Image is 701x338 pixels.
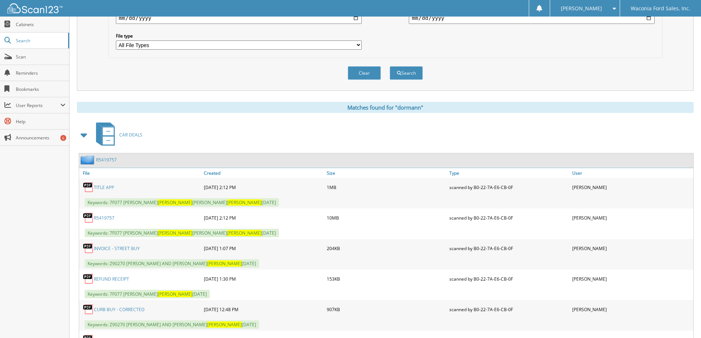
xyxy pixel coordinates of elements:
div: scanned by B0-22-7A-E6-CB-0F [447,210,570,225]
div: [DATE] 1:30 PM [202,271,325,286]
div: 6 [60,135,66,141]
div: 204KB [325,241,448,256]
span: Help [16,118,66,125]
span: User Reports [16,102,60,108]
img: PDF.png [83,243,94,254]
span: Keywords: 7F077 [PERSON_NAME] [PERSON_NAME] [DATE] [85,198,279,207]
div: [PERSON_NAME] [570,241,693,256]
a: Size [325,168,448,178]
img: PDF.png [83,273,94,284]
span: [PERSON_NAME] [561,6,602,11]
div: 1MB [325,180,448,195]
div: [DATE] 1:07 PM [202,241,325,256]
a: R5419757 [96,157,117,163]
div: scanned by B0-22-7A-E6-CB-0F [447,241,570,256]
a: User [570,168,693,178]
div: scanned by B0-22-7A-E6-CB-0F [447,180,570,195]
span: Bookmarks [16,86,66,92]
div: [PERSON_NAME] [570,271,693,286]
span: [PERSON_NAME] [207,260,242,267]
a: TITLE APP [94,184,114,191]
iframe: Chat Widget [664,303,701,338]
button: Search [390,66,423,80]
input: start [116,12,362,24]
span: Announcements [16,135,66,141]
img: PDF.png [83,182,94,193]
div: [PERSON_NAME] [570,302,693,317]
div: Matches found for "dormann" [77,102,694,113]
span: [PERSON_NAME] [207,321,242,328]
div: scanned by B0-22-7A-E6-CB-0F [447,271,570,286]
span: Waconia Ford Sales, Inc. [631,6,690,11]
input: end [409,12,655,24]
span: [PERSON_NAME] [158,230,192,236]
span: [PERSON_NAME] [158,291,192,297]
span: Keywords: 7F077 [PERSON_NAME] [PERSON_NAME] [DATE] [85,229,279,237]
label: File type [116,33,362,39]
a: R5419757 [94,215,114,221]
img: PDF.png [83,212,94,223]
span: [PERSON_NAME] [158,199,192,206]
a: File [79,168,202,178]
a: Created [202,168,325,178]
span: Scan [16,54,66,60]
a: REFUND RECEIPT [94,276,129,282]
div: [DATE] 2:12 PM [202,210,325,225]
a: INVOICE - STREET BUY [94,245,140,252]
span: Search [16,38,64,44]
button: Clear [348,66,381,80]
span: [PERSON_NAME] [227,199,262,206]
span: CAR DEALS [119,132,142,138]
div: 10MB [325,210,448,225]
img: scan123-logo-white.svg [7,3,63,13]
div: [PERSON_NAME] [570,210,693,225]
img: folder2.png [81,155,96,164]
div: scanned by B0-22-7A-E6-CB-0F [447,302,570,317]
a: CURB BUY - CORRECTED [94,306,145,313]
div: [PERSON_NAME] [570,180,693,195]
div: [DATE] 12:48 PM [202,302,325,317]
span: Keywords: 7F077 [PERSON_NAME] [DATE] [85,290,210,298]
img: PDF.png [83,304,94,315]
span: Keywords: Z90270 [PERSON_NAME] AND [PERSON_NAME] [DATE] [85,259,259,268]
span: Keywords: Z90270 [PERSON_NAME] AND [PERSON_NAME] [DATE] [85,320,259,329]
span: Cabinets [16,21,66,28]
div: 907KB [325,302,448,317]
span: Reminders [16,70,66,76]
div: [DATE] 2:12 PM [202,180,325,195]
a: Type [447,168,570,178]
span: [PERSON_NAME] [227,230,262,236]
div: 153KB [325,271,448,286]
a: CAR DEALS [92,120,142,149]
